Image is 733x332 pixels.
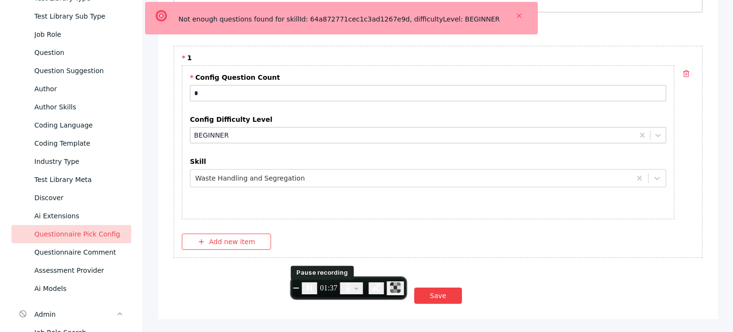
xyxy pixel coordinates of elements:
[34,192,124,203] div: Discover
[11,189,131,207] a: Discover
[34,228,124,240] div: Questionnaire Pick Config
[34,210,124,222] div: Ai Extensions
[11,43,131,62] a: Question
[190,116,666,123] label: Config Difficulty Level
[34,138,124,149] div: Coding Template
[11,134,131,152] a: Coding Template
[11,80,131,98] a: Author
[11,261,131,279] a: Assessment Provider
[11,243,131,261] a: Questionnaire Comment
[11,207,131,225] a: Ai Extensions
[11,225,131,243] a: Questionnaire Pick Config
[34,265,124,276] div: Assessment Provider
[34,11,124,22] div: Test Library Sub Type
[11,116,131,134] a: Coding Language
[182,234,271,250] button: Add new item
[11,7,131,25] a: Test Library Sub Type
[190,158,666,165] label: Skill
[11,98,131,116] a: Author Skills
[34,101,124,113] div: Author Skills
[34,47,124,58] div: Question
[34,246,124,258] div: Questionnaire Comment
[34,309,116,320] div: Admin
[34,156,124,167] div: Industry Type
[34,65,124,76] div: Question Suggestion
[34,174,124,185] div: Test Library Meta
[190,74,666,81] label: Config Question Count
[414,288,462,304] button: Save
[34,83,124,95] div: Author
[11,62,131,80] a: Question Suggestion
[178,13,500,18] div: Not enough questions found for skillId: 64a872771cec1c3ad1267e9d, difficultyLevel: BEGINNER
[11,171,131,189] a: Test Library Meta
[182,54,674,62] label: 1
[34,29,124,40] div: Job Role
[11,279,131,298] a: Ai Models
[34,283,124,294] div: Ai Models
[11,152,131,171] a: Industry Type
[11,25,131,43] a: Job Role
[34,119,124,131] div: Coding Language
